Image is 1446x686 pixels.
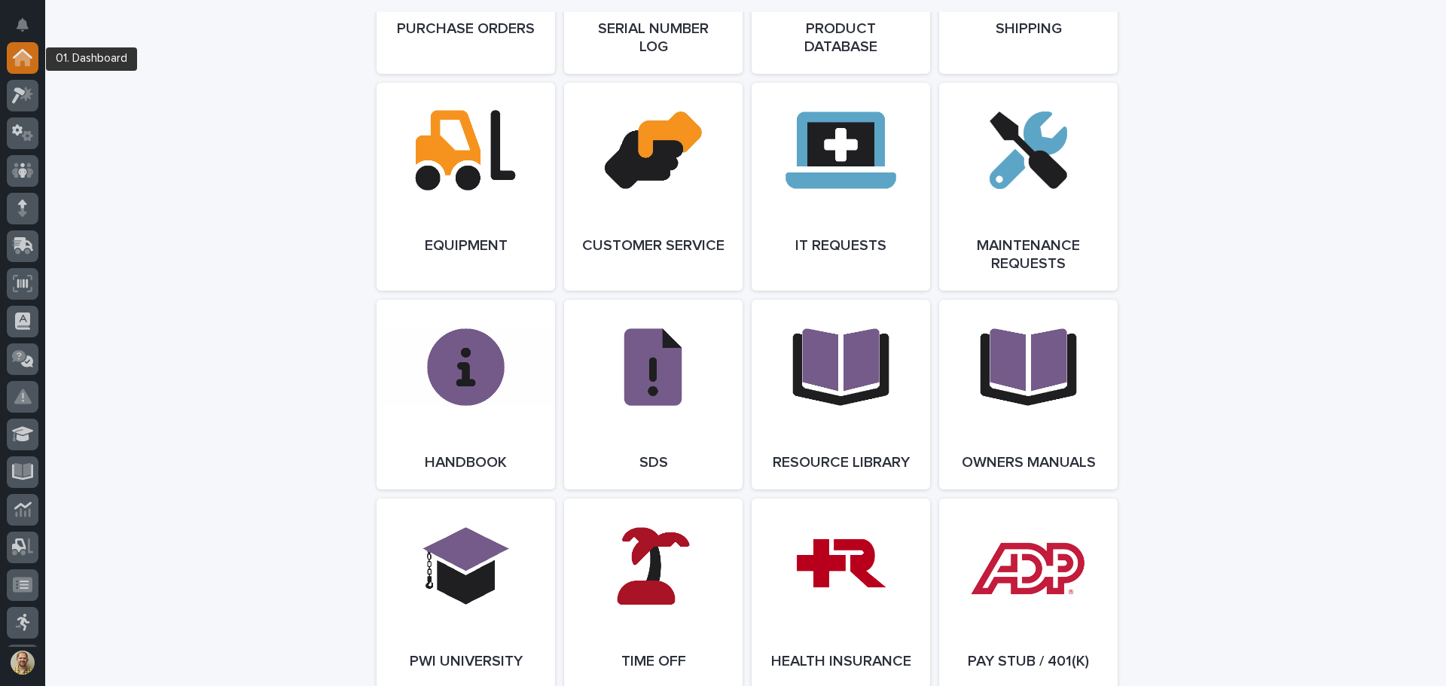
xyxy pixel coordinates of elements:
div: Notifications [19,18,38,42]
a: SDS [564,300,743,489]
button: users-avatar [7,647,38,678]
a: Equipment [377,83,555,291]
a: Handbook [377,300,555,489]
button: Notifications [7,9,38,41]
a: Resource Library [752,300,930,489]
a: Owners Manuals [939,300,1118,489]
a: IT Requests [752,83,930,291]
a: Customer Service [564,83,743,291]
a: Maintenance Requests [939,83,1118,291]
